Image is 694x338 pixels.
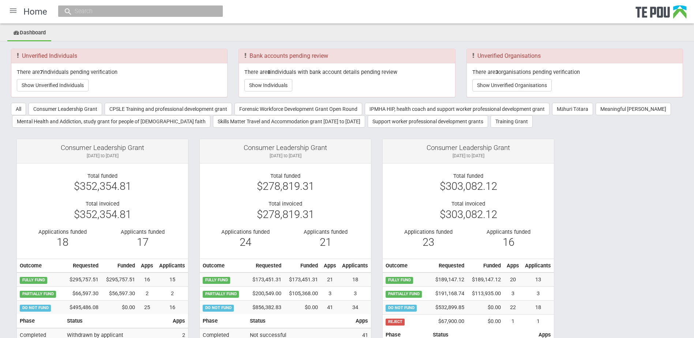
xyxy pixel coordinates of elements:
[40,69,43,75] b: 7
[467,273,504,286] td: $189,147.12
[522,259,554,273] th: Applicants
[284,273,321,286] td: $173,451.31
[138,287,156,301] td: 2
[388,183,548,189] div: $303,082.12
[203,291,239,297] span: PARTIALLY FUND
[353,314,371,328] th: Apps
[386,277,413,283] span: FULLY FUND
[63,273,101,286] td: $295,757.51
[429,273,467,286] td: $189,147.12
[246,259,284,273] th: Requested
[247,314,353,328] th: Status
[244,69,449,75] p: There are individuals with bank account details pending review
[394,229,463,235] div: Applications funded
[386,291,422,297] span: PARTIALLY FUND
[386,305,417,311] span: DO NOT FUND
[211,229,280,235] div: Applications funded
[284,287,321,301] td: $105,368.00
[72,7,201,15] input: Search
[156,273,188,286] td: 15
[291,239,360,245] div: 21
[244,53,449,59] h3: Bank accounts pending review
[472,69,677,75] p: There are organisations pending verification
[17,69,222,75] p: There are individuals pending verification
[156,287,188,301] td: 2
[429,259,467,273] th: Requested
[472,79,552,91] button: Show Unverified Organisations
[20,305,51,311] span: DO NOT FUND
[205,144,365,151] div: Consumer Leadership Grant
[552,103,593,115] button: Māhuri Tōtara
[291,229,360,235] div: Applicants funded
[138,259,156,273] th: Apps
[321,301,339,314] td: 41
[101,301,138,314] td: $0.00
[429,315,467,328] td: $67,900.00
[235,103,362,115] button: Forensic Workforce Development Grant Open Round
[339,259,371,273] th: Applicants
[388,200,548,207] div: Total invoiced
[474,229,543,235] div: Applicants funded
[474,239,543,245] div: 16
[388,144,548,151] div: Consumer Leadership Grant
[105,103,232,115] button: CPSLE Training and professional development grant
[17,259,63,273] th: Outcome
[394,239,463,245] div: 23
[246,301,284,314] td: $856,382.83
[467,287,504,301] td: $113,935.00
[429,287,467,301] td: $191,168.74
[22,173,183,179] div: Total funded
[101,259,138,273] th: Funded
[22,211,183,218] div: $352,354.81
[205,153,365,159] div: [DATE] to [DATE]
[246,287,284,301] td: $200,549.00
[63,287,101,301] td: $66,597.30
[11,103,26,115] button: All
[244,79,292,91] button: Show Individuals
[504,315,522,328] td: 1
[108,239,177,245] div: 17
[522,287,554,301] td: 3
[386,319,405,325] span: REJECT
[472,53,677,59] h3: Unverified Organisations
[321,287,339,301] td: 3
[22,153,183,159] div: [DATE] to [DATE]
[22,200,183,207] div: Total invoiced
[64,314,170,328] th: Status
[205,183,365,189] div: $278,819.31
[495,69,498,75] b: 3
[138,301,156,314] td: 25
[28,229,97,235] div: Applications funded
[101,273,138,286] td: $295,757.51
[339,273,371,286] td: 18
[284,301,321,314] td: $0.00
[29,103,102,115] button: Consumer Leadership Grant
[200,314,247,328] th: Phase
[7,25,51,41] a: Dashboard
[205,211,365,218] div: $278,819.31
[213,115,365,128] button: Skills Matter Travel and Accommodation grant [DATE] to [DATE]
[156,259,188,273] th: Applicants
[467,315,504,328] td: $0.00
[429,301,467,315] td: $532,899.85
[22,144,183,151] div: Consumer Leadership Grant
[596,103,671,115] button: Meaningful [PERSON_NAME]
[383,259,429,273] th: Outcome
[28,239,97,245] div: 18
[522,301,554,315] td: 18
[211,239,280,245] div: 24
[108,229,177,235] div: Applicants funded
[365,103,549,115] button: IPMHA HIP, health coach and support worker professional development grant
[388,153,548,159] div: [DATE] to [DATE]
[339,287,371,301] td: 3
[17,314,64,328] th: Phase
[504,259,522,273] th: Apps
[368,115,488,128] button: Support worker professional development grants
[22,183,183,189] div: $352,354.81
[284,259,321,273] th: Funded
[504,273,522,286] td: 20
[203,305,234,311] span: DO NOT FUND
[467,301,504,315] td: $0.00
[63,259,101,273] th: Requested
[522,273,554,286] td: 13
